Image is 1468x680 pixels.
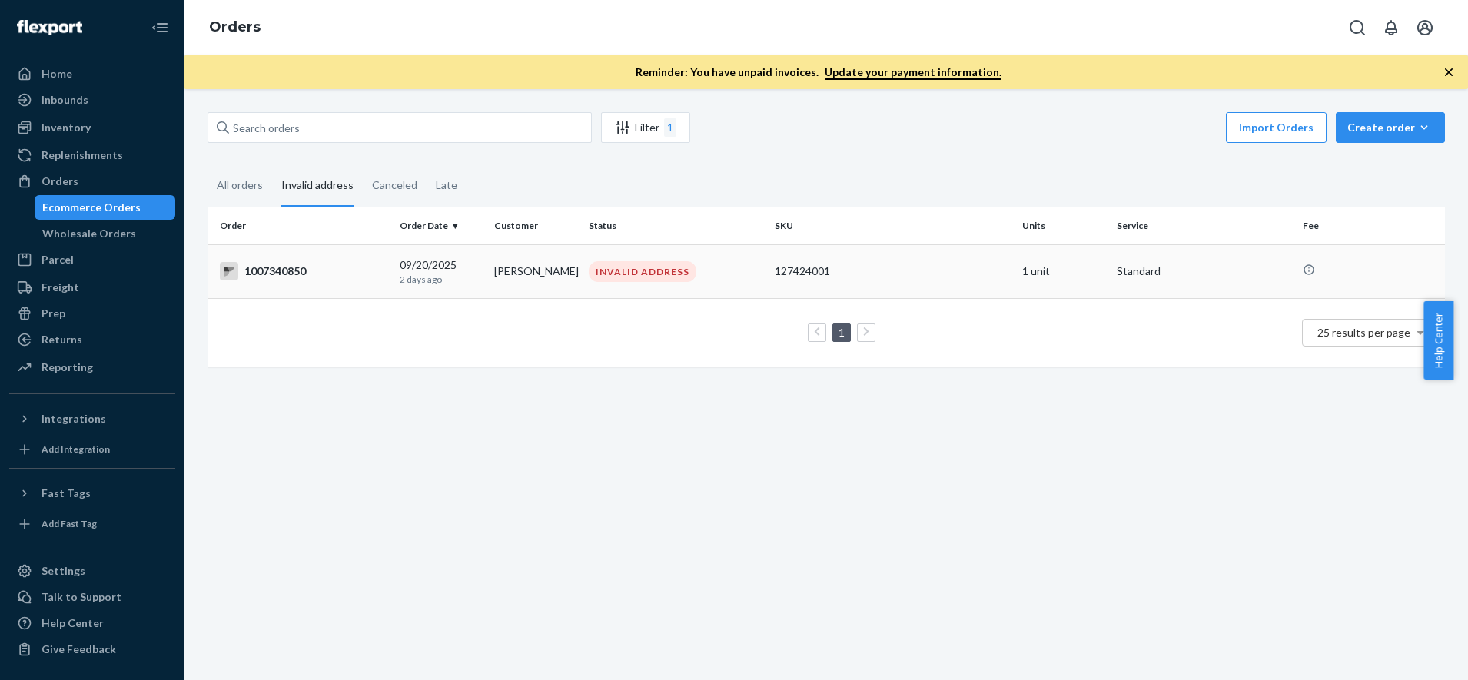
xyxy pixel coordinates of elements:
a: Freight [9,275,175,300]
a: Home [9,61,175,86]
div: 1 [664,118,676,137]
div: 09/20/2025 [400,257,482,286]
div: Invalid address [281,165,354,207]
th: Order [208,207,394,244]
button: Fast Tags [9,481,175,506]
p: 2 days ago [400,273,482,286]
div: 1007340850 [220,262,387,280]
a: Replenishments [9,143,175,168]
div: Help Center [42,615,104,631]
button: Open account menu [1410,12,1440,43]
input: Search orders [208,112,592,143]
button: Close Navigation [144,12,175,43]
div: Inventory [42,120,91,135]
td: 1 unit [1016,244,1111,298]
button: Create order [1336,112,1445,143]
div: Give Feedback [42,642,116,657]
div: Freight [42,280,79,295]
div: Replenishments [42,148,123,163]
button: Filter [601,112,690,143]
span: 25 results per page [1317,326,1410,339]
td: [PERSON_NAME] [488,244,583,298]
button: Import Orders [1226,112,1327,143]
div: Parcel [42,252,74,267]
a: Prep [9,301,175,326]
button: Open Search Box [1342,12,1373,43]
div: Fast Tags [42,486,91,501]
p: Standard [1117,264,1290,279]
th: Status [583,207,769,244]
a: Ecommerce Orders [35,195,176,220]
th: Fee [1297,207,1445,244]
div: Add Fast Tag [42,517,97,530]
a: Inbounds [9,88,175,112]
a: Add Fast Tag [9,512,175,536]
a: Inventory [9,115,175,140]
a: Orders [209,18,261,35]
div: Canceled [372,165,417,205]
div: Create order [1347,120,1433,135]
div: Add Integration [42,443,110,456]
div: Customer [494,219,576,232]
a: Returns [9,327,175,352]
button: Give Feedback [9,637,175,662]
div: Orders [42,174,78,189]
a: Update your payment information. [825,65,1001,80]
div: Integrations [42,411,106,426]
button: Integrations [9,406,175,431]
a: Help Center [9,611,175,635]
div: Talk to Support [42,589,121,605]
div: 127424001 [775,264,1010,279]
a: Reporting [9,355,175,380]
th: Order Date [394,207,488,244]
a: Add Integration [9,437,175,462]
div: Ecommerce Orders [42,200,141,215]
th: SKU [769,207,1016,244]
th: Units [1016,207,1111,244]
div: INVALID ADDRESS [589,261,696,282]
a: Wholesale Orders [35,221,176,246]
div: Late [436,165,457,205]
button: Open notifications [1376,12,1407,43]
img: Flexport logo [17,20,82,35]
div: Prep [42,306,65,321]
div: Home [42,66,72,81]
div: All orders [217,165,263,205]
a: Talk to Support [9,585,175,609]
a: Parcel [9,247,175,272]
a: Page 1 is your current page [835,326,848,339]
a: Orders [9,169,175,194]
div: Inbounds [42,92,88,108]
div: Wholesale Orders [42,226,136,241]
p: Reminder: You have unpaid invoices. [636,65,1001,80]
div: Reporting [42,360,93,375]
div: Filter [602,118,689,137]
th: Service [1111,207,1297,244]
div: Returns [42,332,82,347]
a: Settings [9,559,175,583]
ol: breadcrumbs [197,5,273,50]
button: Help Center [1423,301,1453,380]
div: Settings [42,563,85,579]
